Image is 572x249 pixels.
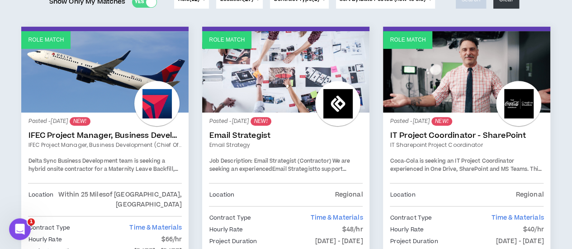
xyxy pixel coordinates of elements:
span: 1 [28,218,35,226]
p: Within 25 Miles of [GEOGRAPHIC_DATA], [GEOGRAPHIC_DATA] [53,190,182,210]
p: Contract Type [28,223,70,233]
span: Delta Sync Business Development team is seeking a hybrid onsite contractor for a Maternity Leave ... [28,157,178,189]
span: Coca-Cola is seeking an IT Project Coordinator experienced in One Drive, SharePoint and MS Teams.... [390,157,541,197]
span: Time & Materials [129,223,182,232]
sup: NEW! [431,117,452,126]
p: Location [209,190,234,200]
p: $66/hr [161,235,182,244]
p: Regional [515,190,544,200]
a: IFEC Project Manager, Business Development (Chief of Staff) [28,131,182,140]
sup: NEW! [70,117,90,126]
p: Project Duration [390,236,438,246]
a: IT Project Coordinator - SharePoint [390,131,544,140]
strong: Email Strategist [272,165,315,173]
p: Location [28,190,53,210]
a: Role Match [383,31,550,113]
p: $40/hr [523,225,544,235]
p: Role Match [209,36,245,44]
p: Role Match [28,36,64,44]
p: Location [390,190,415,200]
sup: NEW! [251,117,271,126]
span: Time & Materials [491,213,544,222]
a: IFEC Project Manager, Business Development (Chief of Staff) [28,141,182,149]
p: Hourly Rate [390,225,423,235]
a: Email Strategist [209,131,363,140]
p: Role Match [390,36,425,44]
p: Hourly Rate [28,235,61,244]
p: Posted - [DATE] [390,117,544,126]
strong: Job Description: Email Strategist (Contractor) [209,157,331,165]
a: Role Match [202,31,369,113]
p: Regional [335,190,363,200]
span: We are seeking an experienced [209,157,350,173]
p: [DATE] - [DATE] [315,236,363,246]
a: Role Match [21,31,189,113]
p: Contract Type [209,213,251,223]
a: Email Strategy [209,141,363,149]
a: IT Sharepoint Project Coordinator [390,141,544,149]
p: $48/hr [342,225,363,235]
p: Posted - [DATE] [28,117,182,126]
p: Posted - [DATE] [209,117,363,126]
p: Project Duration [209,236,257,246]
p: Contract Type [390,213,432,223]
p: [DATE] - [DATE] [496,236,544,246]
span: Time & Materials [310,213,363,222]
iframe: Intercom live chat [9,218,31,240]
p: Hourly Rate [209,225,242,235]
